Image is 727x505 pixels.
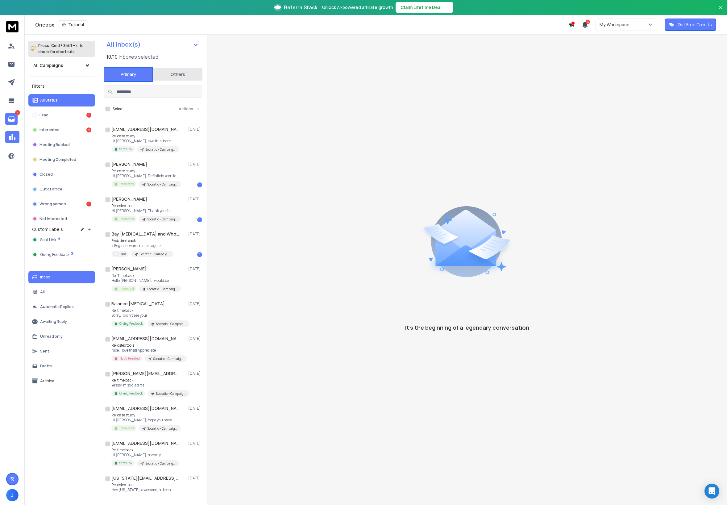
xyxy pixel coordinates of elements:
[188,301,202,306] p: [DATE]
[146,461,175,466] p: Socratic – Campaign 2
[586,20,590,24] span: 4
[28,94,95,106] button: All Status
[704,484,719,499] div: Open Intercom Messenger
[111,238,173,243] p: Fwd: time back
[39,216,67,221] p: Not Interested
[40,237,56,242] span: Sent Link
[6,489,19,501] button: J
[396,2,453,13] button: Claim Lifetime Deal→
[405,323,529,332] p: It’s the beginning of a legendary conversation
[600,22,632,28] p: My Workspace
[188,406,202,411] p: [DATE]
[119,286,134,291] p: Interested
[188,266,202,271] p: [DATE]
[28,59,95,72] button: All Campaigns
[39,142,70,147] p: Meeting Booked
[111,278,181,283] p: Hello [PERSON_NAME], I would be
[119,426,134,431] p: Interested
[28,213,95,225] button: Not Interested
[28,183,95,195] button: Out of office
[28,301,95,313] button: Automatic Replies
[119,461,132,465] p: Sent Link
[119,321,143,326] p: Giving Feedback
[111,405,179,411] h1: [EMAIL_ADDRESS][DOMAIN_NAME]
[28,198,95,210] button: Wrong person1
[111,196,147,202] h1: [PERSON_NAME]
[147,217,177,222] p: Socratic – Campaign 2
[140,252,169,257] p: Socratic – Campaign 2
[28,271,95,283] button: Inbox
[188,371,202,376] p: [DATE]
[50,42,78,49] span: Cmd + Shift + k
[111,273,181,278] p: Re: Time back
[111,161,147,167] h1: [PERSON_NAME]
[111,453,179,457] p: Hi [PERSON_NAME], so sorry I
[111,336,179,342] h1: [EMAIL_ADDRESS][DOMAIN_NAME]
[40,290,45,294] p: All
[111,243,173,248] p: > Begin forwarded message: >
[111,139,179,144] p: Hi [PERSON_NAME], love this, here
[58,20,88,29] button: Tutorial
[40,98,58,103] p: All Status
[147,182,177,187] p: Socratic – Campaign 2
[39,172,53,177] p: Closed
[119,252,126,256] p: Lead
[111,348,185,353] p: Nice, I love that! Appreciate
[111,413,181,418] p: Re: case study
[28,234,95,246] button: Sent Link
[28,248,95,261] button: Giving Feedback
[111,313,185,318] p: Sorry, I didn't see your
[111,126,179,132] h1: [EMAIL_ADDRESS][DOMAIN_NAME]
[322,4,393,10] p: Unlock AI-powered affiliate growth
[119,147,132,152] p: Sent Link
[111,418,181,423] p: Hi [PERSON_NAME], hope you have
[106,41,141,48] h1: All Inbox(s)
[284,4,317,11] span: ReferralStack
[111,266,147,272] h1: [PERSON_NAME]
[40,349,49,354] p: Sent
[102,38,203,51] button: All Inbox(s)
[28,330,95,343] button: Unread only
[40,252,69,257] span: Giving Feedback
[111,448,179,453] p: Re: time back
[28,286,95,298] button: All
[40,275,50,280] p: Inbox
[119,217,134,221] p: Interested
[40,334,63,339] p: Unread only
[39,202,66,207] p: Wrong person
[28,375,95,387] button: Archive
[678,22,712,28] p: Get Free Credits
[28,153,95,166] button: Meeting Completed
[188,127,202,132] p: [DATE]
[153,68,202,81] button: Others
[38,43,84,55] p: Press to check for shortcuts.
[5,113,18,125] a: 4
[111,308,185,313] p: Re: time back
[113,106,124,111] label: Select
[111,370,179,377] h1: [PERSON_NAME][EMAIL_ADDRESS][DOMAIN_NAME]
[111,134,179,139] p: Re: case study
[40,304,74,309] p: Automatic Replies
[111,487,179,492] p: Hey [US_STATE], awesome, so keen
[111,383,185,388] p: Yesss I'm so glad it's
[188,232,202,236] p: [DATE]
[28,82,95,90] h3: Filters
[104,67,153,82] button: Primary
[86,202,91,207] div: 1
[444,4,448,10] span: →
[28,109,95,121] button: Lead1
[188,441,202,446] p: [DATE]
[39,187,62,192] p: Out of office
[28,124,95,136] button: Interested2
[111,475,179,481] h1: [US_STATE][EMAIL_ADDRESS][DOMAIN_NAME]
[39,113,48,118] p: Lead
[40,319,67,324] p: Awaiting Reply
[197,252,202,257] div: 1
[106,53,118,61] span: 10 / 10
[156,391,186,396] p: Socratic – Campaign 2
[15,110,20,115] p: 4
[717,4,725,19] button: Close banner
[147,287,177,291] p: Socratic – Campaign 2
[111,203,181,208] p: Re: osteo tools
